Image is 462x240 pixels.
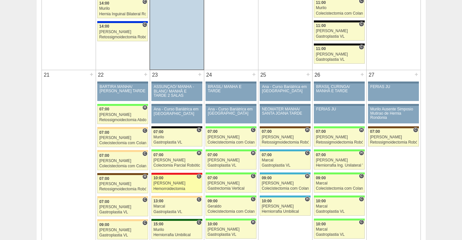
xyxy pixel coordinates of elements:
[153,163,200,168] div: Colectomia Parcial Robótica
[206,197,256,216] a: C 09:00 Geraldo Colecistectomia com Colangiografia VL
[97,196,148,198] div: Key: Bartira
[97,106,148,124] a: H 07:00 [PERSON_NAME] Retossigmoidectomia Abdominal VL
[206,128,256,146] a: C 07:00 [PERSON_NAME] Colecistectomia com Colangiografia VL
[262,158,309,162] div: Marcal
[370,107,417,120] div: Murilo Ausente Simposio Mutirao de Hernia Rondonia
[316,107,362,111] div: FERIAS JU
[368,82,419,83] div: Key: Aviso
[206,172,256,174] div: Key: Brasil
[314,149,364,151] div: Key: Brasil
[208,107,254,116] div: Ana - Curso Bariátrica em [GEOGRAPHIC_DATA]
[99,222,109,227] span: 09:00
[151,173,202,175] div: Key: Assunção
[262,176,272,180] span: 09:00
[314,104,364,106] div: Key: Aviso
[207,181,255,185] div: [PERSON_NAME]
[206,174,256,193] a: C 07:00 [PERSON_NAME] Gastrectomia Vertical
[316,46,326,51] span: 11:00
[305,127,310,133] span: Hospital
[153,199,163,203] span: 13:00
[251,220,255,225] span: Hospital
[97,219,148,221] div: Key: Bartira
[206,151,256,170] a: H 07:00 [PERSON_NAME] Gastroplastia VL
[99,118,146,122] div: Retossigmoidectomia Abdominal VL
[99,164,146,168] div: Colecistectomia com Colangiografia VL
[142,105,147,110] span: Hospital
[206,104,256,106] div: Key: Aviso
[196,220,201,225] span: Consultório
[316,85,362,93] div: BRASIL CURINGA/ MANHÃ E TARDE
[251,173,255,179] span: Consultório
[262,135,309,139] div: [PERSON_NAME]
[97,83,148,101] a: BARTIRA MANHÃ/ [PERSON_NAME] TARDE
[207,129,218,134] span: 07:00
[316,204,363,208] div: Marcal
[207,176,218,180] span: 07:00
[151,83,202,101] a: ASSUNÇÃO/ MANHÃ -BLANC/ MANHÃ E TARDE 2 SALAS
[314,196,364,197] div: Key: Brasil
[99,130,109,135] span: 07:00
[313,70,323,80] div: 26
[207,186,255,191] div: Gastrectomia Vertical
[262,163,309,168] div: Gastroplastia VL
[260,151,310,170] a: C 07:00 Marcal Gastroplastia VL
[260,174,310,193] a: H 09:00 [PERSON_NAME] Colecistectomia com Colangiografia VL
[316,227,363,232] div: Marcal
[262,140,309,145] div: Retossigmoidectomia Robótica
[316,233,363,237] div: Gastroplastia VL
[206,82,256,83] div: Key: Aviso
[151,104,202,106] div: Key: Aviso
[370,135,417,139] div: [PERSON_NAME]
[251,127,255,133] span: Consultório
[368,126,419,128] div: Key: Santa Joana
[97,152,148,170] a: C 07:00 [PERSON_NAME] Colecistectomia com Colangiografia VL
[196,197,201,202] span: Consultório
[314,174,364,193] a: C 09:00 Marcal Colecistectomia com Colangiografia VL
[151,149,202,151] div: Key: Brasil
[207,135,255,139] div: [PERSON_NAME]
[314,45,364,64] a: C 11:00 [PERSON_NAME] Gastroplastia VL
[154,107,200,116] div: Ana - Curso Bariátrica em [GEOGRAPHIC_DATA]
[316,181,363,185] div: Marcal
[153,187,200,191] div: Hemorroidectomia
[99,199,109,204] span: 07:00
[316,52,363,57] div: [PERSON_NAME]
[314,197,364,216] a: C 10:00 Marcal Gastroplastia VL
[99,159,146,163] div: [PERSON_NAME]
[143,70,148,79] div: +
[258,70,268,80] div: 25
[151,128,202,146] a: C 07:00 Murilo Gastroplastia VL
[207,204,255,208] div: Geraldo
[151,106,202,123] a: Ana - Curso Bariátrica em [GEOGRAPHIC_DATA]
[153,181,200,185] div: [PERSON_NAME]
[368,104,419,106] div: Key: Aviso
[207,153,218,157] span: 07:00
[260,106,310,123] a: NEOMATER MANHÃ/ SANTA JOANA TARDE
[262,107,308,116] div: NEOMATER MANHÃ/ SANTA JOANA TARDE
[359,173,364,179] span: Consultório
[262,153,272,157] span: 07:00
[260,83,310,101] a: Ana - Curso Bariátrica em [GEOGRAPHIC_DATA]
[97,175,148,193] a: H 07:00 [PERSON_NAME] Retossigmoidectomia Robótica
[197,70,203,79] div: +
[99,35,146,39] div: Retossigmoidectomia Robótica
[97,23,148,41] a: C 14:00 [PERSON_NAME] Retossigmoidectomia Robótica
[97,104,148,106] div: Key: Brasil
[316,29,363,33] div: [PERSON_NAME]
[368,83,419,101] a: FERIAS JU
[360,70,365,79] div: +
[207,158,255,162] div: [PERSON_NAME]
[251,150,255,156] span: Hospital
[316,222,326,226] span: 10:00
[260,82,310,83] div: Key: Aviso
[206,126,256,128] div: Key: Brasil
[207,227,255,232] div: [PERSON_NAME]
[370,140,417,145] div: Retossigmoidectomia Robótica
[316,6,363,10] div: Murilo
[153,140,200,145] div: Gastroplastia VL
[151,198,202,216] a: C 13:00 Marcal Gastroplastia VL
[251,196,255,202] span: Consultório
[207,140,255,145] div: Colecistectomia com Colangiografia VL
[97,129,148,147] a: C 07:00 [PERSON_NAME] Colecistectomia com Colangiografia VL
[305,196,310,202] span: Hospital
